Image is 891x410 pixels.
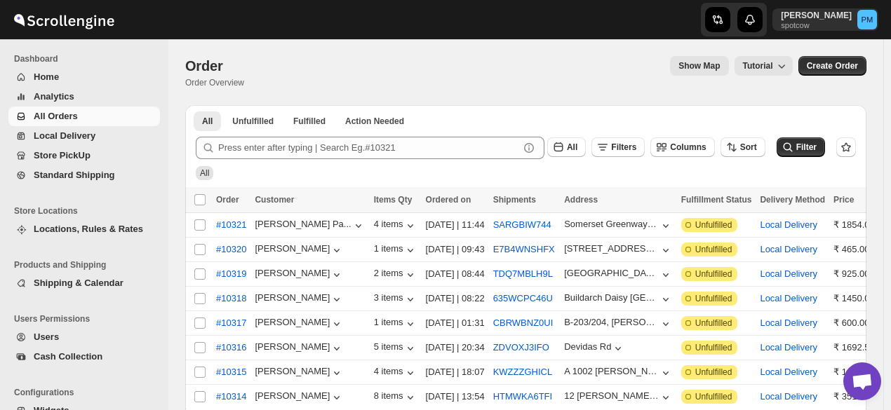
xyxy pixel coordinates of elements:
[735,56,793,76] button: Tutorial
[216,292,246,306] span: #10318
[216,195,239,205] span: Order
[798,56,866,76] button: Create custom order
[493,244,555,254] button: E7B4WNSHFX
[232,116,274,127] span: Unfulfilled
[833,218,875,232] div: ₹ 1854.00
[781,10,852,21] p: [PERSON_NAME]
[833,242,875,257] div: ₹ 465.00
[740,142,757,152] span: Sort
[426,390,485,404] div: [DATE] | 13:54
[493,219,551,230] button: SARGBIW744
[14,205,161,217] span: Store Locations
[760,367,817,377] button: Local Delivery
[208,361,255,383] button: #10315
[564,366,673,380] button: A 1002 [PERSON_NAME] Reflections - [PERSON_NAME] Estate [GEOGRAPHIC_DATA]
[374,268,417,282] div: 2 items
[426,218,485,232] div: [DATE] | 11:44
[14,259,161,271] span: Products and Shipping
[493,268,553,279] button: TDQ7MBLH9L
[8,67,160,87] button: Home
[374,243,417,257] button: 1 items
[760,293,817,303] button: Local Delivery
[743,61,773,71] span: Tutorial
[493,195,536,205] span: Shipments
[564,341,611,352] div: Devidas Rd
[345,116,404,127] span: Action Needed
[833,267,875,281] div: ₹ 925.00
[374,292,417,306] button: 3 items
[208,287,255,310] button: #10318
[255,243,344,257] button: [PERSON_NAME]
[8,273,160,293] button: Shipping & Calendar
[564,366,659,376] div: A 1002 [PERSON_NAME] Reflections - [PERSON_NAME] Estate [GEOGRAPHIC_DATA]
[564,317,659,327] div: B-203/204, [PERSON_NAME], behind Hub Mall
[493,342,549,353] button: ZDVOXJ3IFO
[833,195,854,205] span: Price
[547,137,586,157] button: All
[695,342,732,353] span: Unfulfilled
[255,292,344,306] button: [PERSON_NAME]
[426,316,485,330] div: [DATE] | 01:31
[216,267,246,281] span: #10319
[34,224,143,234] span: Locations, Rules & Rates
[695,219,732,231] span: Unfulfilled
[255,268,344,282] button: [PERSON_NAME]
[374,341,417,355] div: 5 items
[772,8,878,31] button: User menu
[255,219,351,229] div: [PERSON_NAME] Pa...
[564,195,598,205] span: Address
[833,390,875,404] div: ₹ 3515.01
[208,336,255,359] button: #10316
[833,316,875,330] div: ₹ 600.00
[216,365,246,379] span: #10315
[426,292,485,306] div: [DATE] | 08:22
[218,137,519,159] input: Press enter after typing | Search Eg.#10321
[374,317,417,331] div: 1 items
[255,341,344,355] button: [PERSON_NAME]
[650,137,714,157] button: Columns
[760,195,825,205] span: Delivery Method
[843,362,881,400] div: Open chat
[796,142,817,152] span: Filter
[216,242,246,257] span: #10320
[374,390,417,404] button: 8 items
[493,367,553,377] button: KWZZZGHICL
[337,111,413,131] button: ActionNeeded
[14,313,161,324] span: Users Permissions
[564,219,673,233] button: Somerset Greenways [STREET_ADDRESS][DATE] Annamalai Puram
[34,71,59,82] span: Home
[426,267,485,281] div: [DATE] | 08:44
[216,341,246,355] span: #10316
[760,268,817,279] button: Local Delivery
[208,385,255,408] button: #10314
[8,219,160,239] button: Locations, Rules & Rates
[695,244,732,255] span: Unfulfilled
[807,60,858,71] span: Create Order
[426,341,485,355] div: [DATE] | 20:34
[681,195,752,205] span: Fulfillment Status
[564,341,625,355] button: Devidas Rd
[255,390,344,404] div: [PERSON_NAME]
[202,116,213,127] span: All
[208,263,255,285] button: #10319
[695,293,732,304] span: Unfulfilled
[611,142,636,152] span: Filters
[293,116,326,127] span: Fulfilled
[564,292,673,306] button: Buildarch Daisy [GEOGRAPHIC_DATA][PERSON_NAME], opp [GEOGRAPHIC_DATA], [GEOGRAPHIC_DATA],
[14,53,161,64] span: Dashboard
[564,390,659,401] div: 12 [PERSON_NAME] DLF Phase 1 Sector 26
[34,130,95,141] span: Local Delivery
[208,214,255,236] button: #10321
[564,317,673,331] button: B-203/204, [PERSON_NAME], behind Hub Mall
[695,317,732,329] span: Unfulfilled
[8,347,160,367] button: Cash Collection
[493,317,554,328] button: CBRWBNZ0UI
[857,10,877,29] span: Prateeksh Mehra
[208,238,255,261] button: #10320
[34,278,123,288] span: Shipping & Calendar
